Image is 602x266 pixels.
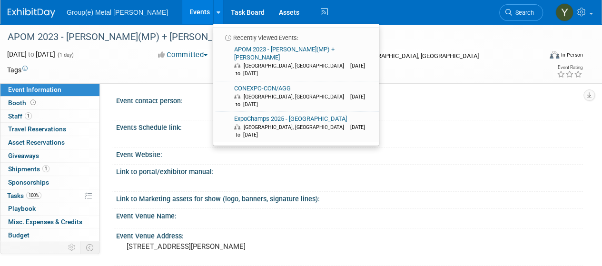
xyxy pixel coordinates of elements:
[8,165,49,173] span: Shipments
[8,152,39,159] span: Giveaways
[0,163,99,176] a: Shipments1
[155,50,211,60] button: Committed
[7,50,55,58] span: [DATE] [DATE]
[8,8,55,18] img: ExhibitDay
[216,42,375,81] a: APOM 2023 - [PERSON_NAME](MP) + [PERSON_NAME] [GEOGRAPHIC_DATA], [GEOGRAPHIC_DATA] [DATE] to [DATE]
[244,94,349,100] span: [GEOGRAPHIC_DATA], [GEOGRAPHIC_DATA]
[8,178,49,186] span: Sponsorships
[8,231,30,239] span: Budget
[116,192,583,204] div: Link to Marketing assets for show (logo, banners, signature lines):
[116,209,583,221] div: Event Venue Name:
[116,94,583,106] div: Event contact person:
[116,165,583,177] div: Link to portal/exhibitor manual:
[29,99,38,106] span: Booth not reserved yet
[4,29,534,46] div: APOM 2023 - [PERSON_NAME](MP) + [PERSON_NAME]
[0,189,99,202] a: Tasks100%
[80,241,100,254] td: Toggle Event Tabs
[244,63,349,69] span: [GEOGRAPHIC_DATA], [GEOGRAPHIC_DATA]
[216,81,375,112] a: CONEXPO-CON/AGG [GEOGRAPHIC_DATA], [GEOGRAPHIC_DATA] [DATE] to [DATE]
[499,49,583,64] div: Event Format
[8,99,38,107] span: Booth
[0,176,99,189] a: Sponsorships
[42,165,49,172] span: 1
[0,83,99,96] a: Event Information
[8,138,65,146] span: Asset Reservations
[8,205,36,212] span: Playbook
[557,65,582,70] div: Event Rating
[0,229,99,242] a: Budget
[7,192,41,199] span: Tasks
[116,120,583,132] div: Events Schedule link:
[234,63,365,77] span: [DATE] to [DATE]
[116,229,583,241] div: Event Venue Address:
[244,124,349,130] span: [GEOGRAPHIC_DATA], [GEOGRAPHIC_DATA]
[0,202,99,215] a: Playbook
[64,241,80,254] td: Personalize Event Tab Strip
[0,110,99,123] a: Staff1
[127,242,300,251] pre: [STREET_ADDRESS][PERSON_NAME]
[213,28,379,42] li: Recently Viewed Events:
[67,9,168,16] span: Group(e) Metal [PERSON_NAME]
[0,149,99,162] a: Giveaways
[27,50,36,58] span: to
[8,125,66,133] span: Travel Reservations
[8,218,82,226] span: Misc. Expenses & Credits
[555,3,573,21] img: Yannick Taillon
[359,52,478,59] span: [GEOGRAPHIC_DATA], [GEOGRAPHIC_DATA]
[512,9,534,16] span: Search
[7,65,28,75] td: Tags
[8,86,61,93] span: Event Information
[0,97,99,109] a: Booth
[0,136,99,149] a: Asset Reservations
[216,112,375,142] a: ExpoChamps 2025 - [GEOGRAPHIC_DATA] [GEOGRAPHIC_DATA], [GEOGRAPHIC_DATA] [DATE] to [DATE]
[499,4,543,21] a: Search
[8,112,32,120] span: Staff
[234,94,365,108] span: [DATE] to [DATE]
[26,192,41,199] span: 100%
[550,51,559,59] img: Format-Inperson.png
[0,123,99,136] a: Travel Reservations
[561,51,583,59] div: In-Person
[116,148,583,159] div: Event Website:
[25,112,32,119] span: 1
[0,216,99,228] a: Misc. Expenses & Credits
[57,52,74,58] span: (1 day)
